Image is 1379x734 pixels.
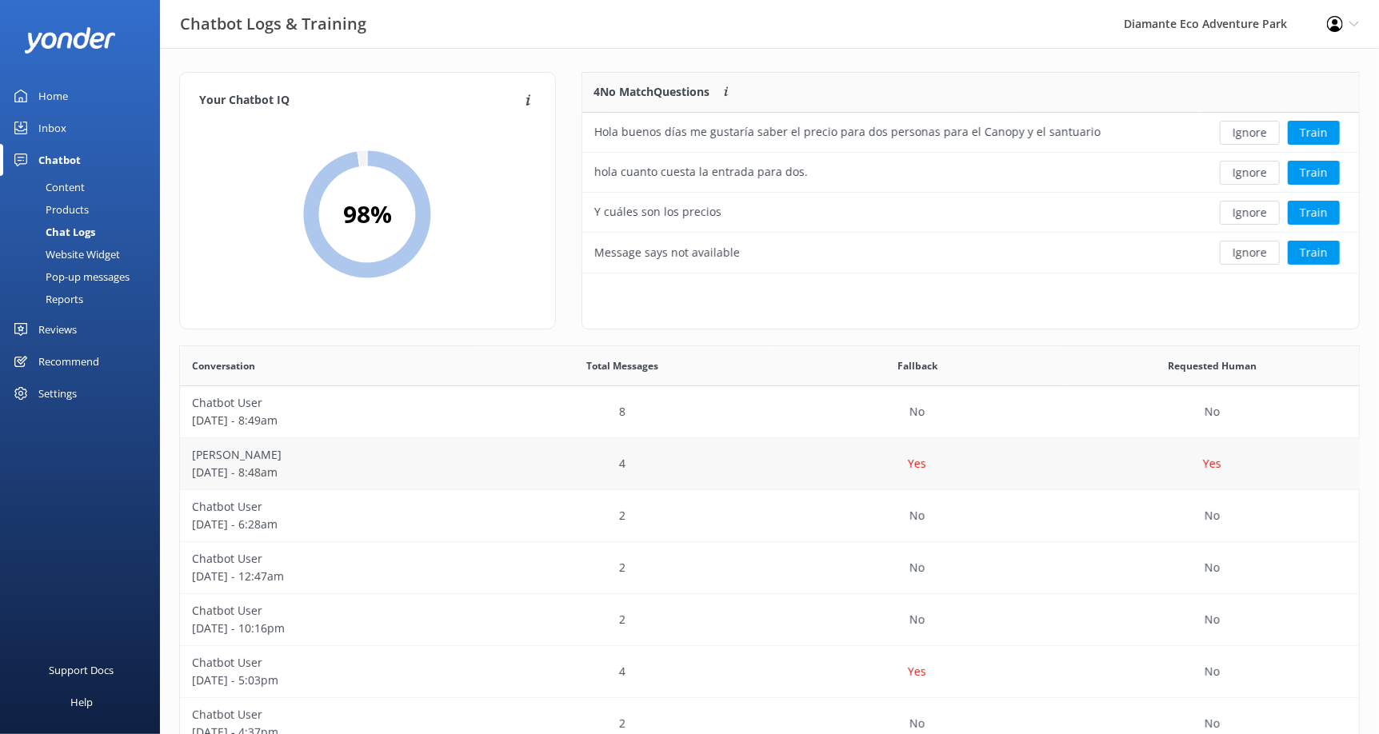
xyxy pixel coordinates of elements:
[180,594,1360,646] div: row
[192,620,463,637] p: [DATE] - 10:16pm
[909,403,925,421] p: No
[24,27,116,54] img: yonder-white-logo.png
[619,403,626,421] p: 8
[10,243,120,265] div: Website Widget
[10,265,130,288] div: Pop-up messages
[594,123,1101,141] div: Hola buenos días me gustaría saber el precio para dos personas para el Canopy y el santuario
[192,464,463,481] p: [DATE] - 8:48am
[192,446,463,464] p: [PERSON_NAME]
[38,112,66,144] div: Inbox
[10,176,160,198] a: Content
[1288,161,1340,185] button: Train
[10,243,160,265] a: Website Widget
[10,221,160,243] a: Chat Logs
[38,144,81,176] div: Chatbot
[619,507,626,525] p: 2
[192,568,463,585] p: [DATE] - 12:47am
[1168,358,1257,373] span: Requested Human
[180,386,1360,438] div: row
[619,559,626,576] p: 2
[38,345,99,377] div: Recommend
[10,198,160,221] a: Products
[192,394,463,412] p: Chatbot User
[909,507,925,525] p: No
[908,663,926,680] p: Yes
[909,611,925,628] p: No
[192,498,463,516] p: Chatbot User
[180,646,1360,698] div: row
[1220,121,1280,145] button: Ignore
[192,672,463,689] p: [DATE] - 5:03pm
[909,715,925,732] p: No
[909,559,925,576] p: No
[10,288,83,310] div: Reports
[1205,715,1220,732] p: No
[70,686,93,718] div: Help
[343,195,392,233] h2: 98 %
[586,358,658,373] span: Total Messages
[582,193,1360,233] div: row
[582,153,1360,193] div: row
[1288,121,1340,145] button: Train
[594,203,721,221] div: Y cuáles son los precios
[1205,663,1220,680] p: No
[199,92,521,110] h4: Your Chatbot IQ
[1205,403,1220,421] p: No
[192,412,463,429] p: [DATE] - 8:49am
[1205,507,1220,525] p: No
[1205,559,1220,576] p: No
[582,113,1360,153] div: row
[582,113,1360,273] div: grid
[10,176,85,198] div: Content
[38,377,77,409] div: Settings
[10,198,89,221] div: Products
[897,358,937,373] span: Fallback
[10,221,95,243] div: Chat Logs
[180,490,1360,542] div: row
[619,663,626,680] p: 4
[908,455,926,473] p: Yes
[192,550,463,568] p: Chatbot User
[1205,611,1220,628] p: No
[619,611,626,628] p: 2
[192,654,463,672] p: Chatbot User
[594,244,740,261] div: Message says not available
[619,455,626,473] p: 4
[582,233,1360,273] div: row
[192,602,463,620] p: Chatbot User
[192,706,463,724] p: Chatbot User
[1220,161,1280,185] button: Ignore
[38,313,77,345] div: Reviews
[180,438,1360,490] div: row
[180,542,1360,594] div: row
[1220,201,1280,225] button: Ignore
[594,83,710,101] p: 4 No Match Questions
[180,11,366,37] h3: Chatbot Logs & Training
[38,80,68,112] div: Home
[1288,201,1340,225] button: Train
[10,265,160,288] a: Pop-up messages
[1288,241,1340,265] button: Train
[10,288,160,310] a: Reports
[1203,455,1221,473] p: Yes
[192,516,463,533] p: [DATE] - 6:28am
[192,358,255,373] span: Conversation
[594,163,808,181] div: hola cuanto cuesta la entrada para dos.
[50,654,114,686] div: Support Docs
[619,715,626,732] p: 2
[1220,241,1280,265] button: Ignore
